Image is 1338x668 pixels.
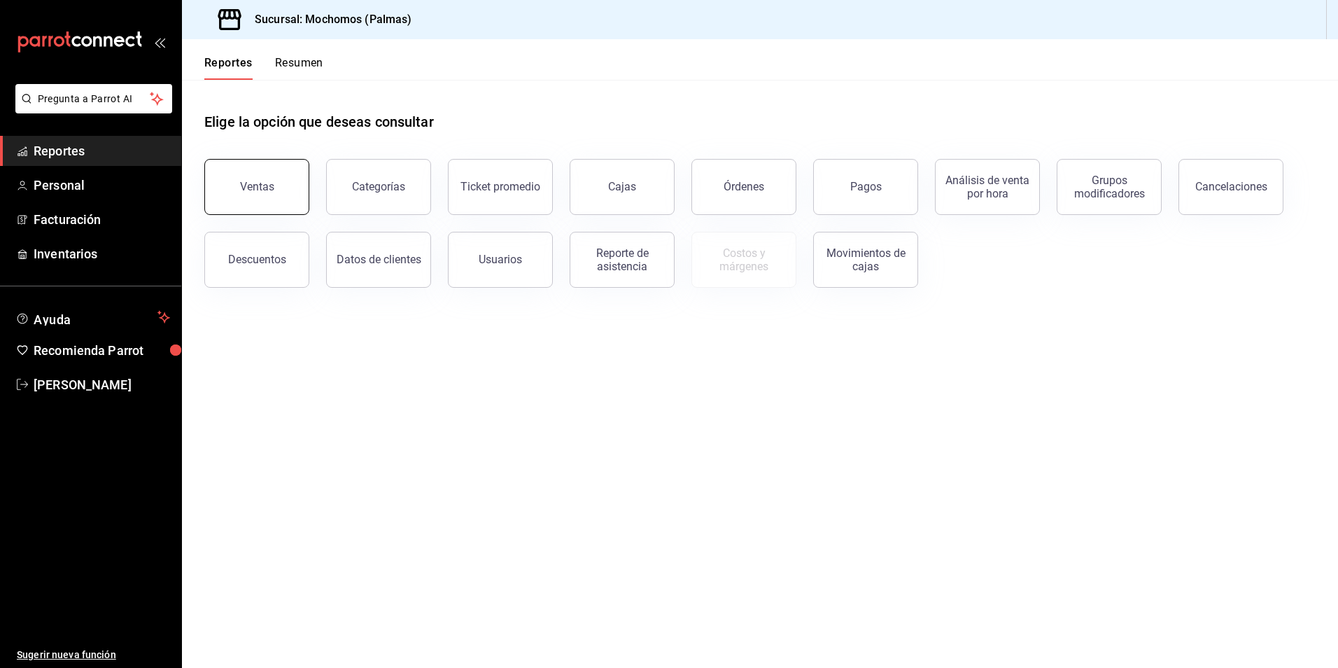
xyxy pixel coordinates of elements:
button: Ticket promedio [448,159,553,215]
button: Usuarios [448,232,553,288]
span: Inventarios [34,244,170,263]
button: Reporte de asistencia [570,232,675,288]
button: Movimientos de cajas [813,232,918,288]
button: Resumen [275,56,323,80]
button: Descuentos [204,232,309,288]
span: [PERSON_NAME] [34,375,170,394]
button: Órdenes [691,159,796,215]
button: Cajas [570,159,675,215]
div: Descuentos [228,253,286,266]
button: Análisis de venta por hora [935,159,1040,215]
button: Categorías [326,159,431,215]
span: Pregunta a Parrot AI [38,92,150,106]
button: Pagos [813,159,918,215]
button: Pregunta a Parrot AI [15,84,172,113]
span: Recomienda Parrot [34,341,170,360]
div: Costos y márgenes [700,246,787,273]
span: Personal [34,176,170,195]
span: Ayuda [34,309,152,326]
span: Facturación [34,210,170,229]
div: Usuarios [479,253,522,266]
button: Reportes [204,56,253,80]
button: Contrata inventarios para ver este reporte [691,232,796,288]
div: navigation tabs [204,56,323,80]
button: Grupos modificadores [1057,159,1162,215]
div: Cajas [608,180,636,193]
div: Pagos [850,180,882,193]
button: Ventas [204,159,309,215]
div: Análisis de venta por hora [944,174,1031,200]
button: open_drawer_menu [154,36,165,48]
div: Categorías [352,180,405,193]
button: Datos de clientes [326,232,431,288]
a: Pregunta a Parrot AI [10,102,172,116]
span: Sugerir nueva función [17,648,170,662]
button: Cancelaciones [1178,159,1283,215]
div: Datos de clientes [337,253,421,266]
div: Órdenes [724,180,764,193]
div: Movimientos de cajas [822,246,909,273]
div: Cancelaciones [1195,180,1267,193]
h3: Sucursal: Mochomos (Palmas) [244,11,412,28]
span: Reportes [34,141,170,160]
div: Grupos modificadores [1066,174,1153,200]
div: Ventas [240,180,274,193]
div: Ticket promedio [460,180,540,193]
h1: Elige la opción que deseas consultar [204,111,434,132]
div: Reporte de asistencia [579,246,666,273]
